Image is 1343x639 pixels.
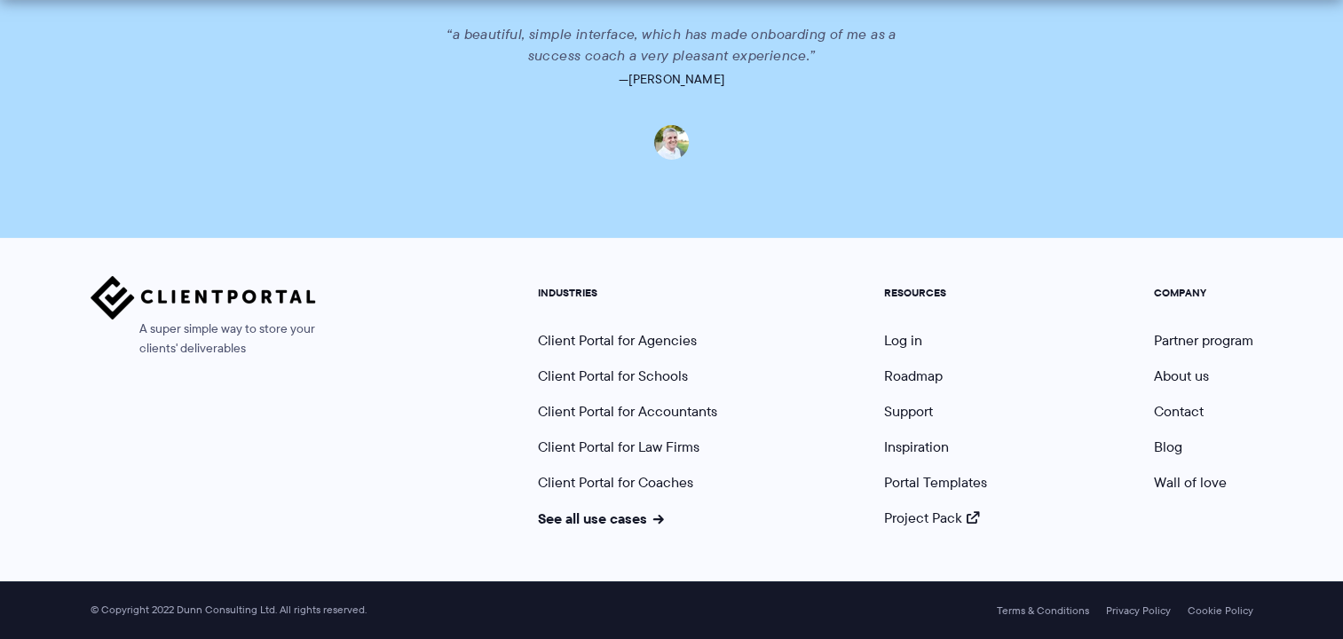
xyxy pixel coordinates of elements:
[884,437,949,457] a: Inspiration
[538,437,699,457] a: Client Portal for Law Firms
[91,319,316,359] span: A super simple way to store your clients' deliverables
[1106,604,1171,617] a: Privacy Policy
[1154,330,1253,351] a: Partner program
[884,472,987,493] a: Portal Templates
[538,508,664,529] a: See all use cases
[1154,437,1182,457] a: Blog
[1188,604,1253,617] a: Cookie Policy
[884,508,980,528] a: Project Pack
[538,401,717,422] a: Client Portal for Accountants
[884,287,987,299] h5: RESOURCES
[884,366,943,386] a: Roadmap
[1154,287,1253,299] h5: COMPANY
[1154,366,1209,386] a: About us
[446,24,898,67] p: “a beautiful, simple interface, which has made onboarding of me as a success coach a very pleasan...
[654,125,689,160] img: Anthony English
[538,472,693,493] a: Client Portal for Coaches
[997,604,1089,617] a: Terms & Conditions
[538,330,697,351] a: Client Portal for Agencies
[1154,401,1204,422] a: Contact
[538,366,688,386] a: Client Portal for Schools
[82,603,375,617] span: © Copyright 2022 Dunn Consulting Ltd. All rights reserved.
[1154,472,1227,493] a: Wall of love
[538,287,717,299] h5: INDUSTRIES
[884,401,933,422] a: Support
[173,67,1170,91] p: —[PERSON_NAME]
[884,330,922,351] a: Log in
